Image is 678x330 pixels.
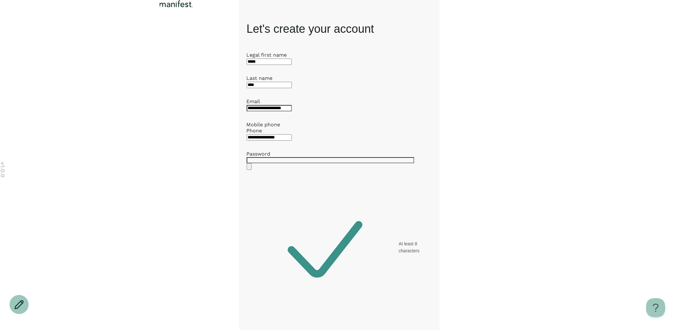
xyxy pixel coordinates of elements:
iframe: Toggle Customer Support [646,298,665,317]
div: Phone [247,128,432,134]
label: Mobile phone [247,122,280,128]
label: Legal first name [247,52,287,58]
label: Email [247,98,260,104]
span: At least 8 characters [399,240,431,254]
button: Show password [247,163,252,170]
label: Password [247,151,271,157]
label: Last name [247,75,273,81]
